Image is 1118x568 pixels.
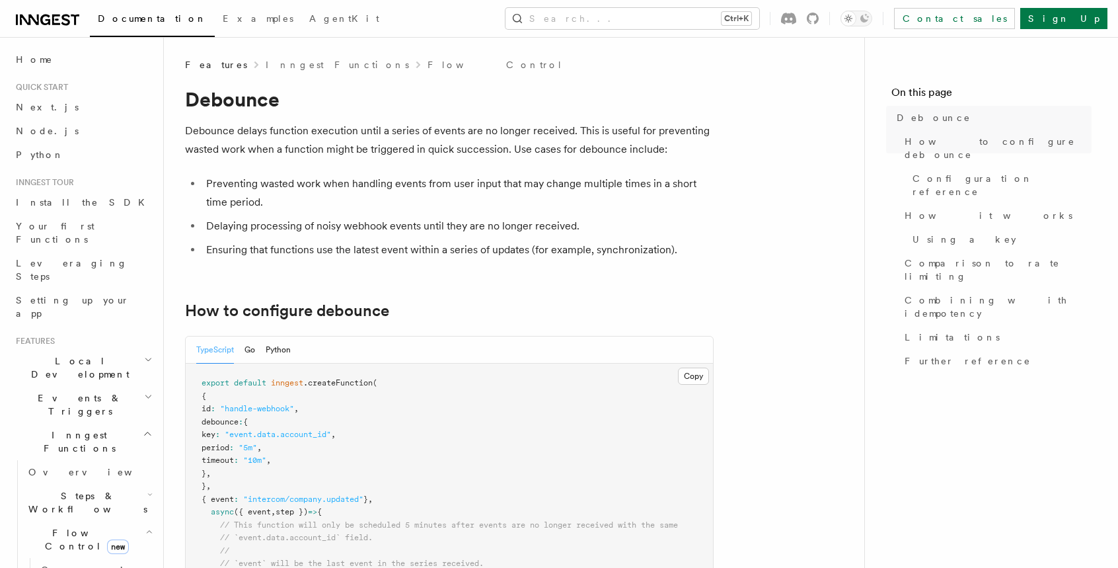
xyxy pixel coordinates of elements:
a: How to configure debounce [899,130,1092,167]
span: Python [16,149,64,160]
span: key [202,430,215,439]
span: Examples [223,13,293,24]
a: Your first Functions [11,214,155,251]
span: // [220,546,229,555]
a: Further reference [899,349,1092,373]
span: "5m" [239,443,257,452]
a: Setting up your app [11,288,155,325]
span: Configuration reference [913,172,1092,198]
span: : [234,456,239,465]
span: Combining with idempotency [905,294,1092,320]
span: Home [16,53,53,66]
a: Limitations [899,325,1092,349]
span: Features [185,58,247,71]
span: Next.js [16,102,79,112]
span: } [202,469,206,478]
span: new [107,540,129,554]
button: TypeScript [196,337,234,364]
button: Toggle dark mode [840,11,872,26]
a: Contact sales [894,8,1015,29]
span: , [368,495,373,504]
span: } [202,481,206,491]
span: Node.js [16,126,79,136]
a: Node.js [11,119,155,143]
span: default [234,378,266,387]
span: Your first Functions [16,221,94,245]
a: Overview [23,460,155,484]
span: Flow Control [23,526,145,553]
span: "event.data.account_id" [225,430,331,439]
span: , [331,430,336,439]
span: : [211,404,215,413]
a: Leveraging Steps [11,251,155,288]
span: // `event` will be the last event in the series received. [220,559,484,568]
span: Comparison to rate limiting [905,257,1092,283]
a: Python [11,143,155,167]
span: { event [202,495,234,504]
span: "intercom/company.updated" [243,495,363,504]
span: async [211,507,234,516]
span: How it works [905,209,1072,222]
span: // This function will only be scheduled 5 minutes after events are no longer received with the same [220,520,678,530]
button: Copy [678,368,709,385]
a: Install the SDK [11,190,155,214]
li: Ensuring that functions use the latest event within a series of updates (for example, synchroniza... [202,241,714,259]
button: Flow Controlnew [23,521,155,558]
span: period [202,443,229,452]
span: { [202,391,206,401]
span: { [243,417,248,426]
span: Inngest Functions [11,428,143,455]
h4: On this page [891,85,1092,106]
span: Overview [28,467,165,477]
span: } [363,495,368,504]
span: // `event.data.account_id` field. [220,533,373,542]
span: , [266,456,271,465]
span: ({ event [234,507,271,516]
span: Features [11,336,55,346]
span: Local Development [11,354,144,381]
span: Steps & Workflows [23,489,147,516]
span: AgentKit [309,13,379,24]
span: Setting up your app [16,295,130,319]
span: : [239,417,243,426]
span: timeout [202,456,234,465]
li: Delaying processing of noisy webhook events until they are no longer received. [202,217,714,235]
button: Go [244,337,255,364]
a: How to configure debounce [185,302,389,320]
a: Examples [215,4,301,36]
a: How it works [899,204,1092,227]
span: debounce [202,417,239,426]
span: , [294,404,299,413]
a: Inngest Functions [266,58,409,71]
span: ( [373,378,377,387]
span: Further reference [905,354,1031,368]
span: : [234,495,239,504]
a: Using a key [907,227,1092,251]
span: , [206,469,211,478]
span: .createFunction [303,378,373,387]
h1: Debounce [185,87,714,111]
span: , [271,507,276,516]
span: Using a key [913,233,1016,246]
span: inngest [271,378,303,387]
span: { [317,507,322,516]
span: , [257,443,262,452]
button: Steps & Workflows [23,484,155,521]
span: "handle-webhook" [220,404,294,413]
button: Search...Ctrl+K [505,8,759,29]
a: Sign Up [1020,8,1107,29]
button: Local Development [11,349,155,386]
span: export [202,378,229,387]
a: Configuration reference [907,167,1092,204]
a: AgentKit [301,4,387,36]
span: Documentation [98,13,207,24]
li: Preventing wasted work when handling events from user input that may change multiple times in a s... [202,175,714,212]
span: : [215,430,220,439]
span: : [229,443,234,452]
span: Inngest tour [11,177,74,188]
span: "10m" [243,456,266,465]
a: Home [11,48,155,71]
span: , [206,481,211,491]
button: Events & Triggers [11,386,155,423]
a: Flow Control [428,58,563,71]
